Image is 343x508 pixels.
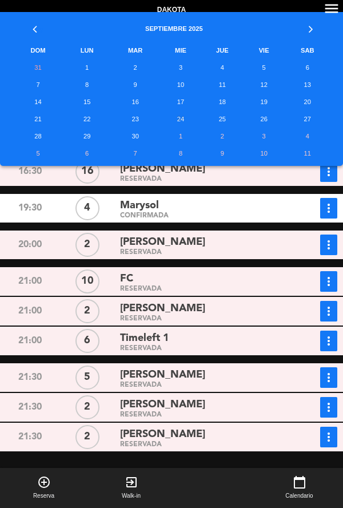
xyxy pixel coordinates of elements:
td: 6 [284,59,331,76]
td: 10 [161,76,201,93]
th: VIE [244,42,284,59]
td: 27 [284,110,331,128]
td: 16 [110,93,161,110]
td: 8 [64,76,110,93]
span: [PERSON_NAME] [120,234,205,251]
div: RESERVADA [120,316,285,322]
div: 2 [75,299,99,323]
div: 16 [75,160,99,184]
div: RESERVADA [120,177,285,182]
td: 17 [161,93,201,110]
div: 21:30 [1,367,59,388]
button: more_vert [320,331,337,351]
td: 4 [201,59,244,76]
td: 3 [244,128,284,145]
i: more_vert [322,165,336,178]
span: Marysol [120,197,159,214]
td: 5 [244,59,284,76]
th: JUE [201,42,244,59]
div: 10 [75,269,99,293]
span: Calendario [285,491,313,501]
i: exit_to_app [125,475,138,489]
div: RESERVADA [120,442,285,447]
th: MIE [161,42,201,59]
td: 9 [110,76,161,93]
i: more_vert [322,304,336,318]
th: MAR [110,42,161,59]
span: [PERSON_NAME] [120,396,205,413]
i: more_vert [322,275,336,288]
td: 10 [244,145,284,162]
div: 21:00 [1,331,59,351]
td: 22 [64,110,110,128]
div: 16:30 [1,161,59,182]
td: 31 [12,59,64,76]
td: 13 [284,76,331,93]
td: 2 [110,59,161,76]
button: calendar_todayCalendario [256,468,343,508]
td: 11 [284,145,331,162]
div: RESERVADA [120,287,285,292]
td: 8 [161,145,201,162]
td: 1 [64,59,110,76]
th: LUN [64,42,110,59]
span: Reserva [33,491,54,501]
th: « [12,12,64,42]
i: add_circle_outline [37,475,51,489]
td: 6 [64,145,110,162]
td: 15 [64,93,110,110]
button: more_vert [320,235,337,255]
span: Walk-in [122,491,141,501]
div: 21:00 [1,271,59,292]
th: Septiembre 2025 [64,12,284,42]
td: 11 [201,76,244,93]
div: 6 [75,329,99,353]
span: [PERSON_NAME] [120,161,205,177]
span: [PERSON_NAME] [120,426,205,443]
td: 9 [201,145,244,162]
div: 5 [75,366,99,390]
td: 20 [284,93,331,110]
td: 30 [110,128,161,145]
td: 4 [284,128,331,145]
div: 20:00 [1,235,59,255]
div: 19:30 [1,198,59,219]
button: more_vert [320,427,337,447]
td: 28 [12,128,64,145]
span: [PERSON_NAME] [120,367,205,383]
i: more_vert [322,371,336,384]
td: 7 [12,76,64,93]
div: 2 [75,233,99,257]
div: 21:30 [1,397,59,418]
button: more_vert [320,301,337,322]
span: Timeleft 1 [120,330,169,347]
td: 19 [244,93,284,110]
th: SAB [284,42,331,59]
button: more_vert [320,397,337,418]
button: more_vert [320,198,337,219]
th: DOM [12,42,64,59]
i: more_vert [322,238,336,252]
i: more_vert [322,201,336,215]
button: more_vert [320,367,337,388]
span: [PERSON_NAME] [120,300,205,317]
i: more_vert [322,400,336,414]
div: 4 [75,196,99,220]
td: 14 [12,93,64,110]
div: RESERVADA [120,383,285,388]
i: more_vert [322,334,336,348]
td: 12 [244,76,284,93]
span: FC [120,271,133,287]
td: 18 [201,93,244,110]
td: 1 [161,128,201,145]
div: 2 [75,425,99,449]
div: RESERVADA [120,412,285,418]
i: calendar_today [293,475,306,489]
td: 21 [12,110,64,128]
div: 21:30 [1,427,59,447]
i: more_vert [322,430,336,444]
span: Dakota [157,5,186,16]
th: » [284,12,331,42]
div: 21:00 [1,301,59,322]
td: 24 [161,110,201,128]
